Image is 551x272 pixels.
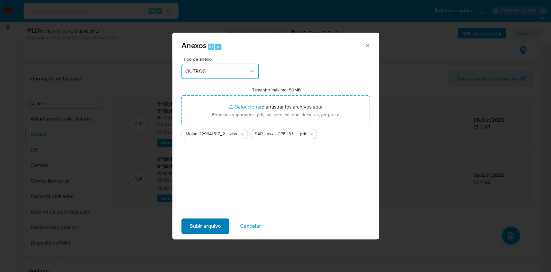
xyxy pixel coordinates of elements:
button: OUTROS [181,64,259,79]
button: Eliminar Mulan 229641517_2025_10_06_09_22_51.xlsx [239,130,246,138]
span: a [217,44,219,50]
span: Cancelar [240,219,261,233]
ul: Archivos seleccionados [181,126,370,139]
span: Alt [209,44,214,50]
span: Anexos [181,40,207,51]
button: Eliminar SAR - xxx - CPF 13396279735 - THIAGO MOURA RIBEIRO.pdf [308,130,315,138]
span: .xlsx [229,131,237,137]
span: Subir arquivo [190,219,221,233]
span: OUTROS [185,68,249,75]
button: Subir arquivo [181,218,229,234]
span: .pdf [299,131,306,137]
button: Cancelar [232,218,270,234]
button: Cerrar [364,42,370,48]
span: Tipo de anexo [183,57,260,61]
span: SAR - xxx - CPF 13396279735 - [PERSON_NAME] [PERSON_NAME] [255,131,299,137]
label: Tamanho máximo: 50MB [252,87,301,93]
span: Mulan 229641517_2025_10_06_09_22_51 [186,131,229,137]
